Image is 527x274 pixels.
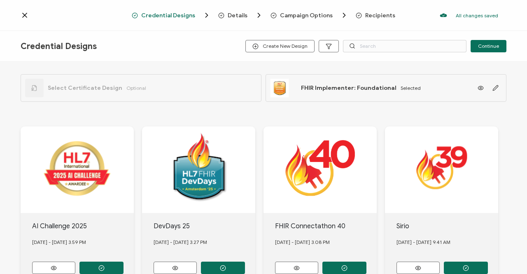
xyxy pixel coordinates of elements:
[48,84,122,91] span: Select Certificate Design
[154,231,256,253] div: [DATE] - [DATE] 3.27 PM
[356,12,395,19] span: Recipients
[275,231,377,253] div: [DATE] - [DATE] 3.08 PM
[32,221,134,231] div: AI Challenge 2025
[478,44,499,49] span: Continue
[218,11,263,19] span: Details
[252,43,308,49] span: Create New Design
[401,85,421,91] span: Selected
[456,12,498,19] p: All changes saved
[396,231,499,253] div: [DATE] - [DATE] 9.41 AM
[275,221,377,231] div: FHIR Connectathon 40
[228,12,247,19] span: Details
[132,11,211,19] span: Credential Designs
[245,40,315,52] button: Create New Design
[21,41,97,52] span: Credential Designs
[270,11,348,19] span: Campaign Options
[486,234,527,274] iframe: Chat Widget
[141,12,195,19] span: Credential Designs
[471,40,506,52] button: Continue
[343,40,466,52] input: Search
[365,12,395,19] span: Recipients
[301,84,396,91] span: FHIR Implementer: Foundational
[132,11,395,19] div: Breadcrumb
[126,85,146,91] span: Optional
[396,221,499,231] div: Sirio
[32,231,134,253] div: [DATE] - [DATE] 3.59 PM
[280,12,333,19] span: Campaign Options
[154,221,256,231] div: DevDays 25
